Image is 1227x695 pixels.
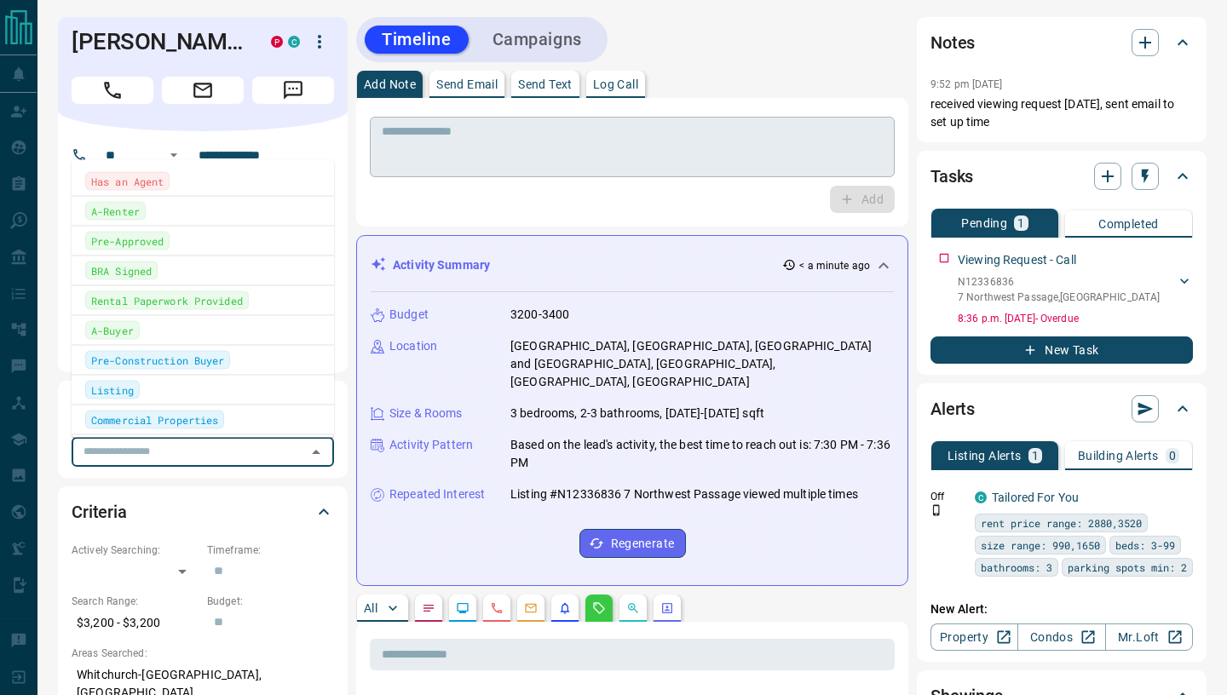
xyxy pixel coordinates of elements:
[72,646,334,661] p: Areas Searched:
[1032,450,1039,462] p: 1
[510,436,894,472] p: Based on the lead's activity, the best time to reach out is: 7:30 PM - 7:36 PM
[91,411,218,428] span: Commercial Properties
[389,436,473,454] p: Activity Pattern
[1017,623,1105,651] a: Condos
[1017,217,1024,229] p: 1
[72,491,334,532] div: Criteria
[1098,218,1159,230] p: Completed
[524,601,538,615] svg: Emails
[930,95,1193,131] p: received viewing request [DATE], sent email to set up time
[958,311,1193,326] p: 8:36 p.m. [DATE] - Overdue
[1068,559,1187,576] span: parking spots min: 2
[475,26,599,54] button: Campaigns
[930,22,1193,63] div: Notes
[961,217,1007,229] p: Pending
[958,274,1160,290] p: N12336836
[164,145,184,165] button: Open
[930,600,1193,618] p: New Alert:
[72,498,127,526] h2: Criteria
[389,485,485,503] p: Repeated Interest
[510,405,764,422] p: 3 bedrooms, 2-3 bathrooms, [DATE]-[DATE] sqft
[1078,450,1159,462] p: Building Alerts
[91,202,140,219] span: A-Renter
[304,440,328,464] button: Close
[207,543,334,558] p: Timeframe:
[975,491,987,503] div: condos.ca
[389,306,429,324] p: Budget
[72,594,199,609] p: Search Range:
[271,36,283,48] div: property.ca
[930,336,1193,364] button: New Task
[389,337,437,355] p: Location
[91,321,134,338] span: A-Buyer
[518,78,573,90] p: Send Text
[930,623,1018,651] a: Property
[510,485,858,503] p: Listing #N12336836 7 Northwest Passage viewed multiple times
[72,77,153,104] span: Call
[930,489,965,504] p: Off
[981,537,1100,554] span: size range: 990,1650
[510,337,894,391] p: [GEOGRAPHIC_DATA], [GEOGRAPHIC_DATA], [GEOGRAPHIC_DATA] and [GEOGRAPHIC_DATA], [GEOGRAPHIC_DATA],...
[422,601,435,615] svg: Notes
[393,256,490,274] p: Activity Summary
[579,529,686,558] button: Regenerate
[364,602,377,614] p: All
[207,594,334,609] p: Budget:
[252,77,334,104] span: Message
[930,163,973,190] h2: Tasks
[364,78,416,90] p: Add Note
[490,601,504,615] svg: Calls
[1115,537,1175,554] span: beds: 3-99
[930,504,942,516] svg: Push Notification Only
[981,514,1142,531] span: rent price range: 2880,3520
[91,351,224,368] span: Pre-Construction Buyer
[365,26,469,54] button: Timeline
[799,258,870,273] p: < a minute ago
[558,601,572,615] svg: Listing Alerts
[626,601,640,615] svg: Opportunities
[91,291,243,308] span: Rental Paperwork Provided
[930,388,1193,429] div: Alerts
[930,395,975,422] h2: Alerts
[930,29,975,56] h2: Notes
[958,271,1193,308] div: N123368367 Northwest Passage,[GEOGRAPHIC_DATA]
[1169,450,1176,462] p: 0
[72,609,199,637] p: $3,200 - $3,200
[958,290,1160,305] p: 7 Northwest Passage , [GEOGRAPHIC_DATA]
[162,77,244,104] span: Email
[91,232,164,249] span: Pre-Approved
[981,559,1052,576] span: bathrooms: 3
[456,601,469,615] svg: Lead Browsing Activity
[72,543,199,558] p: Actively Searching:
[992,491,1079,504] a: Tailored For You
[948,450,1022,462] p: Listing Alerts
[593,78,638,90] p: Log Call
[660,601,674,615] svg: Agent Actions
[510,306,569,324] p: 3200-3400
[371,250,894,281] div: Activity Summary< a minute ago
[958,251,1076,269] p: Viewing Request - Call
[91,172,164,189] span: Has an Agent
[930,156,1193,197] div: Tasks
[91,261,152,279] span: BRA Signed
[91,381,134,398] span: Listing
[288,36,300,48] div: condos.ca
[389,405,463,422] p: Size & Rooms
[592,601,606,615] svg: Requests
[436,78,498,90] p: Send Email
[1105,623,1193,651] a: Mr.Loft
[72,28,245,55] h1: [PERSON_NAME]
[930,78,1003,90] p: 9:52 pm [DATE]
